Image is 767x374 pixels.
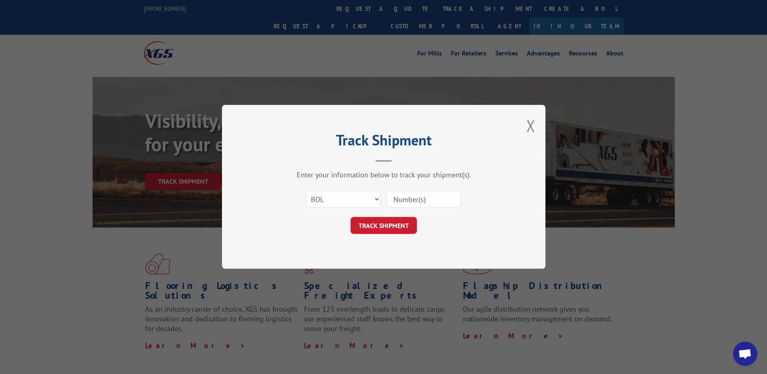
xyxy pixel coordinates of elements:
h2: Track Shipment [262,134,505,150]
input: Number(s) [387,191,461,208]
div: Open chat [733,342,757,366]
div: Enter your information below to track your shipment(s). [262,170,505,180]
button: TRACK SHIPMENT [351,217,417,234]
button: Close modal [526,115,535,136]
